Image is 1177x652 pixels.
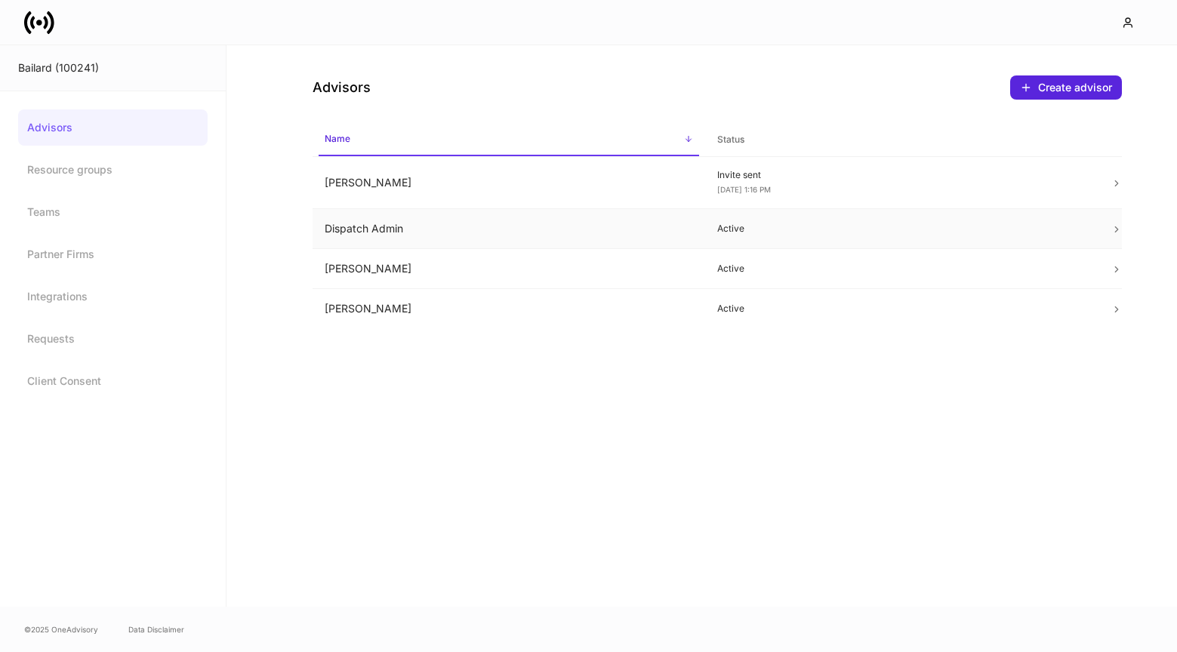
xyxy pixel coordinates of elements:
p: Active [717,223,1086,235]
a: Advisors [18,109,208,146]
span: [DATE] 1:16 PM [717,185,771,194]
h6: Status [717,132,744,146]
div: Bailard (100241) [18,60,208,75]
span: Status [711,125,1092,155]
a: Integrations [18,278,208,315]
a: Teams [18,194,208,230]
div: Create advisor [1038,80,1112,95]
a: Requests [18,321,208,357]
p: Invite sent [717,169,1086,181]
span: © 2025 OneAdvisory [24,623,98,635]
a: Client Consent [18,363,208,399]
td: [PERSON_NAME] [313,249,706,289]
h4: Advisors [313,78,371,97]
td: Dispatch Admin [313,209,706,249]
h6: Name [325,131,350,146]
button: Create advisor [1010,75,1122,100]
span: Name [319,124,700,156]
p: Active [717,263,1086,275]
td: [PERSON_NAME] [313,289,706,329]
p: Active [717,303,1086,315]
a: Partner Firms [18,236,208,272]
a: Resource groups [18,152,208,188]
a: Data Disclaimer [128,623,184,635]
td: [PERSON_NAME] [313,157,706,209]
